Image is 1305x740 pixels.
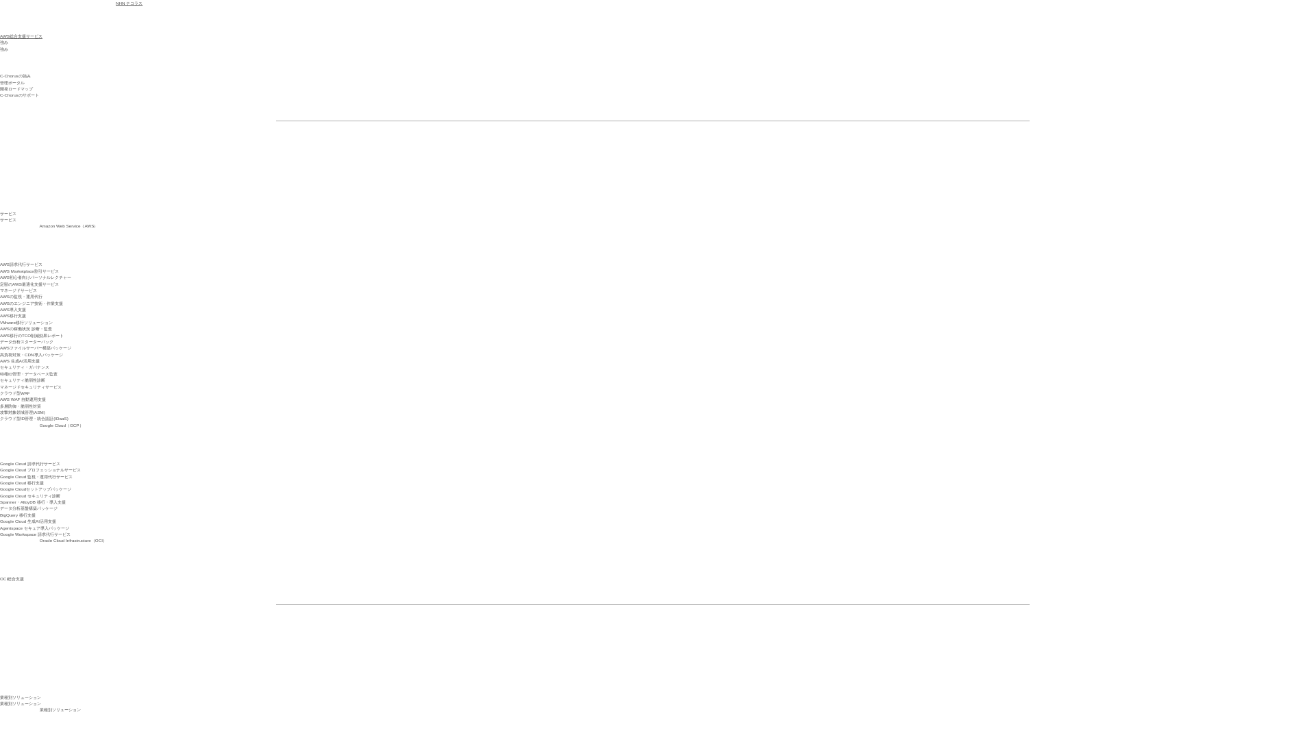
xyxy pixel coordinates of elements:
span: Oracle Cloud Infrastructure（OCI） [40,538,107,543]
a: まずは相談する [660,627,879,660]
span: 業種別ソリューション [40,707,81,712]
img: 矢印 [623,641,634,646]
img: 矢印 [623,157,634,162]
a: まずは相談する [660,143,879,176]
a: 資料を請求する [427,627,646,660]
img: 矢印 [856,641,867,646]
img: 矢印 [856,157,867,162]
span: Google Cloud（GCP） [40,423,84,428]
a: 資料を請求する [427,143,646,176]
span: Amazon Web Service（AWS） [39,223,98,228]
